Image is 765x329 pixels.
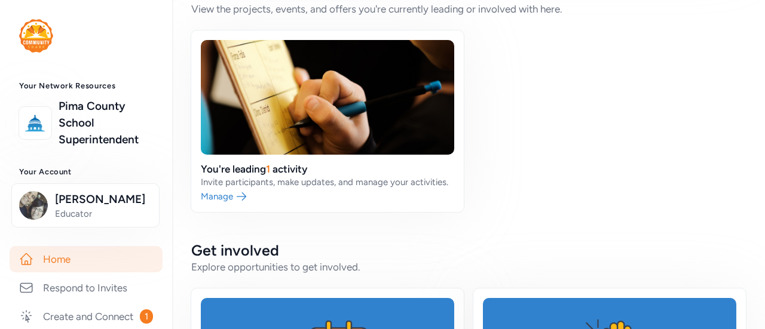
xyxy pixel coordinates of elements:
a: Home [10,246,163,272]
span: [PERSON_NAME] [55,191,152,208]
span: Educator [55,208,152,220]
a: Pima County School Superintendent [59,98,153,148]
h2: Get involved [191,241,746,260]
span: 1 [140,309,153,324]
img: logo [19,19,53,53]
div: View the projects, events, and offers you're currently leading or involved with here. [191,2,746,16]
h3: Your Account [19,167,153,177]
button: [PERSON_NAME]Educator [11,183,160,227]
div: Explore opportunities to get involved. [191,260,746,274]
h3: Your Network Resources [19,81,153,91]
img: logo [22,110,48,136]
a: Respond to Invites [10,275,163,301]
